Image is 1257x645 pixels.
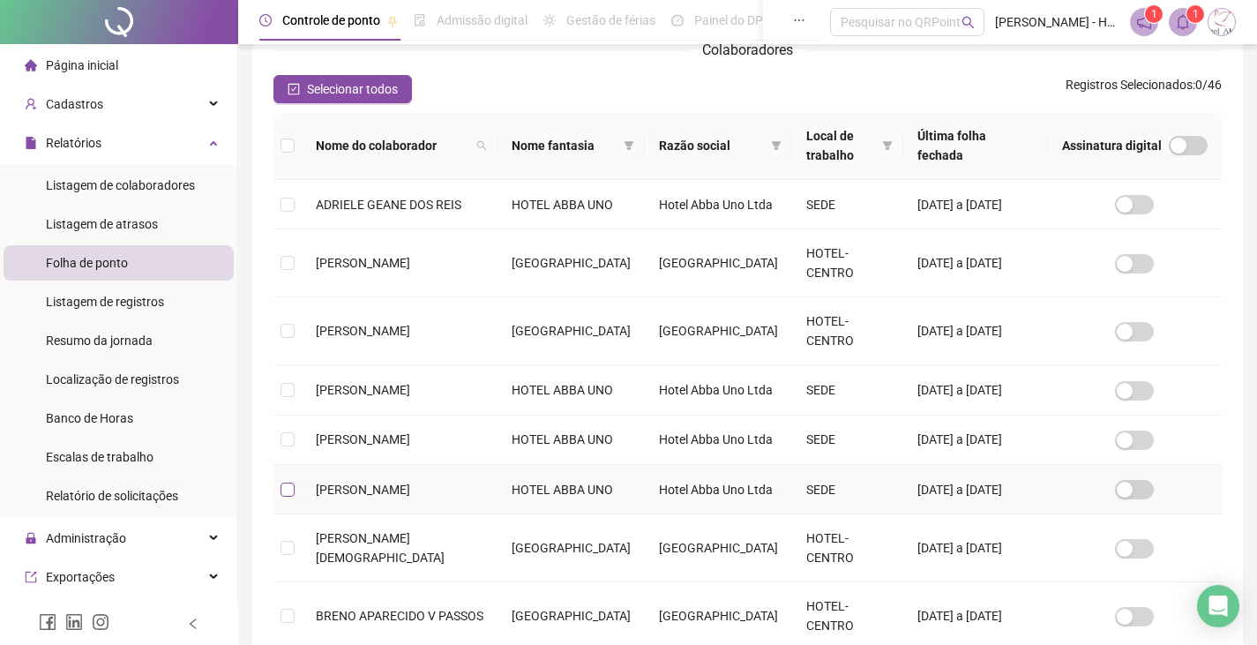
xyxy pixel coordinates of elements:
span: Painel do DP [694,13,763,27]
td: HOTEL-CENTRO [792,297,903,365]
span: linkedin [65,613,83,631]
span: Nome fantasia [512,136,617,155]
span: : 0 / 46 [1066,75,1222,103]
td: [GEOGRAPHIC_DATA] [498,297,645,365]
span: filter [879,123,896,169]
span: Cadastros [46,97,103,111]
sup: 1 [1145,5,1163,23]
span: Colaboradores [702,41,793,58]
span: clock-circle [259,14,272,26]
td: SEDE [792,465,903,514]
td: [DATE] a [DATE] [903,180,1048,229]
span: Gestão de férias [566,13,655,27]
span: Folha de ponto [46,256,128,270]
span: Administração [46,531,126,545]
button: Selecionar todos [273,75,412,103]
span: ellipsis [793,14,805,26]
sup: 1 [1186,5,1204,23]
td: Hotel Abba Uno Ltda [645,365,792,415]
span: search [476,140,487,151]
span: [PERSON_NAME] [316,256,410,270]
img: 36294 [1208,9,1235,35]
span: search [473,132,490,159]
span: Página inicial [46,58,118,72]
td: HOTEL ABBA UNO [498,465,645,514]
span: Listagem de registros [46,295,164,309]
span: Local de trabalho [806,126,875,165]
span: Exportações [46,570,115,584]
span: [PERSON_NAME] [316,432,410,446]
span: 1 [1193,8,1199,20]
span: facebook [39,613,56,631]
td: [GEOGRAPHIC_DATA] [498,514,645,582]
span: [PERSON_NAME] - Hotel Abba Uno Ltda [995,12,1119,32]
td: [GEOGRAPHIC_DATA] [498,229,645,297]
span: Admissão digital [437,13,527,27]
span: filter [620,132,638,159]
span: Relatórios [46,136,101,150]
span: filter [882,140,893,151]
span: search [961,16,975,29]
td: [DATE] a [DATE] [903,465,1048,514]
span: filter [771,140,782,151]
span: Assinatura digital [1062,136,1162,155]
span: Banco de Horas [46,411,133,425]
span: BRENO APARECIDO V PASSOS [316,609,483,623]
span: filter [767,132,785,159]
span: dashboard [671,14,684,26]
span: Escalas de trabalho [46,450,153,464]
td: [DATE] a [DATE] [903,365,1048,415]
td: HOTEL ABBA UNO [498,180,645,229]
span: [PERSON_NAME] [316,324,410,338]
span: Registros Selecionados [1066,78,1193,92]
th: Última folha fechada [903,112,1048,180]
span: export [25,571,37,583]
td: Hotel Abba Uno Ltda [645,465,792,514]
span: ADRIELE GEANE DOS REIS [316,198,461,212]
td: HOTEL-CENTRO [792,229,903,297]
span: Nome do colaborador [316,136,469,155]
span: instagram [92,613,109,631]
span: Relatório de solicitações [46,489,178,503]
td: HOTEL ABBA UNO [498,416,645,465]
td: SEDE [792,180,903,229]
div: Open Intercom Messenger [1197,585,1239,627]
td: Hotel Abba Uno Ltda [645,416,792,465]
td: Hotel Abba Uno Ltda [645,180,792,229]
span: home [25,59,37,71]
span: filter [624,140,634,151]
span: Listagem de colaboradores [46,178,195,192]
span: Resumo da jornada [46,334,153,348]
span: [PERSON_NAME][DEMOGRAPHIC_DATA] [316,531,445,565]
span: Localização de registros [46,372,179,386]
td: [DATE] a [DATE] [903,416,1048,465]
span: notification [1136,14,1152,30]
span: file-done [414,14,426,26]
span: Listagem de atrasos [46,217,158,231]
span: [PERSON_NAME] [316,483,410,497]
td: HOTEL ABBA UNO [498,365,645,415]
span: pushpin [387,16,398,26]
span: 1 [1151,8,1157,20]
td: HOTEL-CENTRO [792,514,903,582]
span: Selecionar todos [307,79,398,99]
td: [DATE] a [DATE] [903,297,1048,365]
td: SEDE [792,416,903,465]
span: [PERSON_NAME] [316,383,410,397]
td: [GEOGRAPHIC_DATA] [645,229,792,297]
span: bell [1175,14,1191,30]
span: left [187,618,199,630]
span: Controle de ponto [282,13,380,27]
span: Razão social [659,136,764,155]
td: [DATE] a [DATE] [903,514,1048,582]
td: [GEOGRAPHIC_DATA] [645,514,792,582]
span: file [25,137,37,149]
td: [DATE] a [DATE] [903,229,1048,297]
span: lock [25,532,37,544]
td: SEDE [792,365,903,415]
span: sun [543,14,556,26]
td: [GEOGRAPHIC_DATA] [645,297,792,365]
span: check-square [288,83,300,95]
span: user-add [25,98,37,110]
